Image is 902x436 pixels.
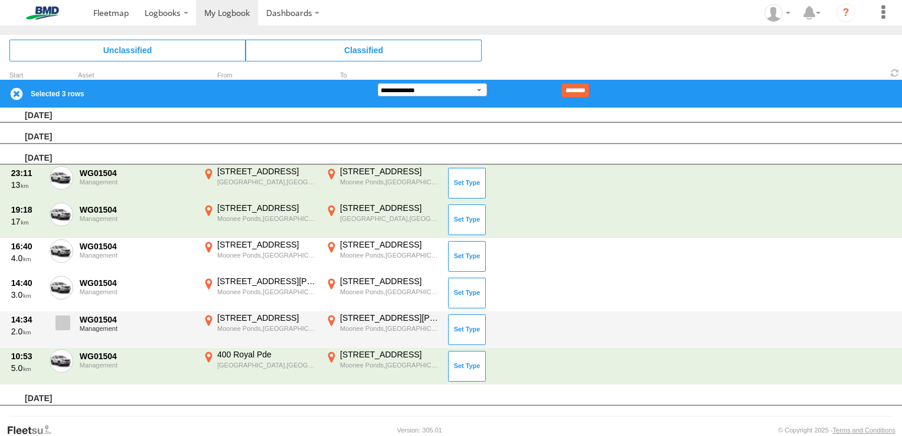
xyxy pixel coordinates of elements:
div: [STREET_ADDRESS] [340,349,440,360]
span: Refresh [888,67,902,79]
div: Asset [78,73,196,79]
button: Click to Set [448,204,486,235]
div: Moonee Ponds,[GEOGRAPHIC_DATA] [217,288,317,296]
div: Management [80,325,194,332]
div: WG01504 [80,278,194,288]
div: [STREET_ADDRESS] [217,166,317,177]
button: Click to Set [448,241,486,272]
div: WG01504 [80,314,194,325]
label: Click to View Event Location [201,203,319,237]
label: Click to View Event Location [201,313,319,347]
div: WG01504 [80,351,194,362]
div: 17 [11,216,43,227]
div: 14:34 [11,314,43,325]
div: Click to Sort [9,73,45,79]
label: Click to View Event Location [323,239,442,274]
label: Click to View Event Location [201,239,319,274]
div: Version: 305.01 [397,427,442,434]
label: Click to View Event Location [201,349,319,383]
label: Click to View Event Location [323,276,442,310]
a: Visit our Website [6,424,61,436]
div: Management [80,178,194,186]
div: Moonee Ponds,[GEOGRAPHIC_DATA] [340,178,440,186]
div: John Spicuglia [760,4,795,22]
span: Click to view Unclassified Trips [9,40,246,61]
div: [STREET_ADDRESS] [340,276,440,287]
div: Moonee Ponds,[GEOGRAPHIC_DATA] [340,324,440,333]
label: Click to View Event Location [201,276,319,310]
div: Moonee Ponds,[GEOGRAPHIC_DATA] [217,324,317,333]
div: Moonee Ponds,[GEOGRAPHIC_DATA] [340,251,440,259]
div: [STREET_ADDRESS][PERSON_NAME] [217,276,317,287]
label: Click to View Event Location [323,313,442,347]
div: Management [80,362,194,369]
div: WG01504 [80,241,194,252]
label: Clear Selection [9,87,24,101]
div: Moonee Ponds,[GEOGRAPHIC_DATA] [217,214,317,223]
i: ? [836,4,855,22]
button: Click to Set [448,278,486,308]
div: 10:53 [11,351,43,362]
div: WG01504 [80,168,194,178]
label: Click to View Event Location [323,166,442,200]
div: [STREET_ADDRESS] [217,313,317,323]
div: 23:11 [11,168,43,178]
div: Management [80,288,194,295]
div: [STREET_ADDRESS] [340,239,440,250]
div: 2.0 [11,326,43,337]
div: [GEOGRAPHIC_DATA],[GEOGRAPHIC_DATA] [217,178,317,186]
label: Click to View Event Location [323,349,442,383]
div: Management [80,215,194,222]
div: 14:40 [11,278,43,288]
button: Click to Set [448,351,486,382]
div: © Copyright 2025 - [778,427,896,434]
div: WG01504 [80,204,194,215]
a: Terms and Conditions [833,427,896,434]
div: Moonee Ponds,[GEOGRAPHIC_DATA] [340,361,440,369]
button: Click to Set [448,314,486,345]
div: 3.0 [11,289,43,300]
div: [STREET_ADDRESS] [217,239,317,250]
label: Click to View Event Location [201,166,319,200]
img: bmd-logo.svg [12,6,73,19]
div: 5.0 [11,363,43,373]
div: [STREET_ADDRESS] [340,166,440,177]
div: To [323,73,442,79]
div: [GEOGRAPHIC_DATA],[GEOGRAPHIC_DATA] [217,361,317,369]
div: [GEOGRAPHIC_DATA],[GEOGRAPHIC_DATA] [340,214,440,223]
div: [STREET_ADDRESS][PERSON_NAME] [340,313,440,323]
label: Click to View Event Location [323,203,442,237]
div: 13 [11,180,43,190]
div: 16:40 [11,241,43,252]
div: Management [80,252,194,259]
button: Click to Set [448,168,486,199]
div: 400 Royal Pde [217,349,317,360]
div: [STREET_ADDRESS] [340,203,440,213]
div: [STREET_ADDRESS] [217,203,317,213]
div: Moonee Ponds,[GEOGRAPHIC_DATA] [217,251,317,259]
div: 4.0 [11,253,43,263]
div: From [201,73,319,79]
div: Moonee Ponds,[GEOGRAPHIC_DATA] [340,288,440,296]
span: Click to view Classified Trips [246,40,482,61]
div: 19:18 [11,204,43,215]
